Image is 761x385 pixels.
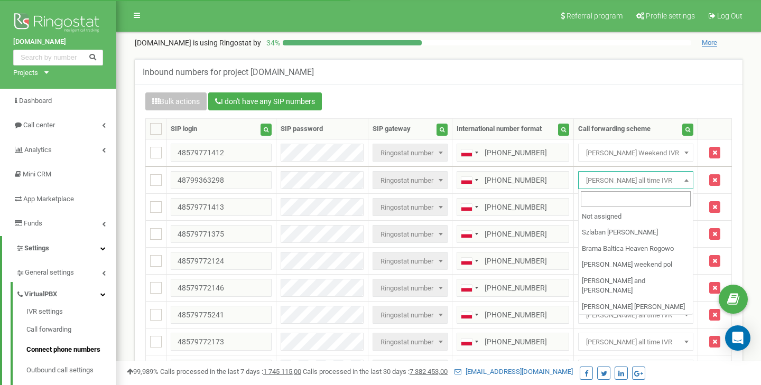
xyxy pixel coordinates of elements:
[23,121,55,129] span: Call center
[145,92,207,110] button: Bulk actions
[457,144,569,162] input: 512 345 678
[717,12,743,20] span: Log Out
[578,306,693,324] span: Damian Kosiński all time IVR
[24,289,57,299] span: VirtualPBX
[578,124,651,134] div: Call forwarding scheme
[13,50,103,65] input: Search by number
[457,333,569,351] input: 512 345 678
[135,37,261,48] p: [DOMAIN_NAME]
[579,273,693,299] li: [PERSON_NAME] and [PERSON_NAME]
[457,199,481,215] div: Telephone country code
[373,124,411,134] div: SIP gateway
[24,244,49,252] span: Settings
[582,308,690,323] span: Damian Kosiński all time IVR
[376,335,444,350] span: Ringostat number
[373,279,448,297] span: Ringostat number
[579,224,693,241] li: Szlaban [PERSON_NAME]
[373,306,448,324] span: Ringostat number
[376,254,444,269] span: Ringostat number
[457,226,481,242] div: Telephone country code
[457,360,569,378] input: 512 345 678
[457,333,481,350] div: Telephone country code
[376,173,444,188] span: Ringostat number
[579,257,693,273] li: [PERSON_NAME] weekend pol
[376,146,444,161] span: Ringostat number
[24,146,52,154] span: Analytics
[376,227,444,242] span: Ringostat number
[457,360,481,377] div: Telephone country code
[171,124,197,134] div: SIP login
[25,268,74,278] span: General settings
[24,219,42,227] span: Funds
[127,368,159,375] span: 99,989%
[457,306,569,324] input: 512 345 678
[578,333,693,351] span: Damian Kosiński all time IVR
[23,195,74,203] span: App Marketplace
[457,306,481,323] div: Telephone country code
[26,360,116,381] a: Outbound call settings
[16,260,116,282] a: General settings
[373,171,448,189] span: Ringostat number
[702,39,717,47] span: More
[579,209,693,225] li: Not assigned
[276,119,368,139] th: SIP password
[26,340,116,360] a: Connect phone numbers
[261,37,283,48] p: 34 %
[160,368,301,375] span: Calls processed in the last 7 days :
[457,172,481,189] div: Telephone country code
[582,146,690,161] span: Damian Kosiński Weekend IVR
[373,198,448,216] span: Ringostat number
[2,236,116,261] a: Settings
[410,368,448,375] u: 7 382 453,00
[23,170,51,178] span: Mini CRM
[646,12,695,20] span: Profile settings
[26,307,116,320] a: IVR settings
[457,279,569,297] input: 512 345 678
[457,144,481,161] div: Telephone country code
[725,325,750,351] div: Open Intercom Messenger
[373,252,448,270] span: Ringostat number
[373,360,448,378] span: Ringostat number
[376,200,444,215] span: Ringostat number
[143,68,314,77] h5: Inbound numbers for project [DOMAIN_NAME]
[373,333,448,351] span: Ringostat number
[578,144,693,162] span: Damian Kosiński Weekend IVR
[457,225,569,243] input: 512 345 678
[263,368,301,375] u: 1 745 115,00
[457,171,569,189] input: 512 345 678
[26,320,116,340] a: Call forwarding
[578,171,693,189] span: Damian Kosiński all time IVR
[376,308,444,323] span: Ringostat number
[303,368,448,375] span: Calls processed in the last 30 days :
[457,252,481,269] div: Telephone country code
[454,368,573,375] a: [EMAIL_ADDRESS][DOMAIN_NAME]
[19,97,52,105] span: Dashboard
[579,299,693,325] li: [PERSON_NAME] [PERSON_NAME] Eng
[567,12,623,20] span: Referral program
[208,92,322,110] button: I don't have any SIP numbers
[457,279,481,296] div: Telephone country code
[457,252,569,270] input: 512 345 678
[13,11,103,37] img: Ringostat logo
[457,124,542,134] div: International number format
[376,281,444,296] span: Ringostat number
[457,198,569,216] input: 512 345 678
[582,173,690,188] span: Damian Kosiński all time IVR
[373,225,448,243] span: Ringostat number
[582,335,690,350] span: Damian Kosiński all time IVR
[16,282,116,304] a: VirtualPBX
[578,360,693,378] span: Damian Kosiński all time IVR
[13,68,38,78] div: Projects
[579,241,693,257] li: Brama Baltica Heaven Rogowo
[193,39,261,47] span: is using Ringostat by
[373,144,448,162] span: Ringostat number
[13,37,103,47] a: [DOMAIN_NAME]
